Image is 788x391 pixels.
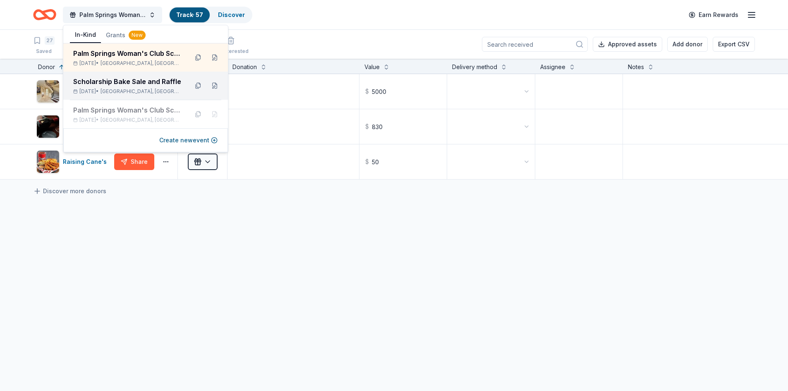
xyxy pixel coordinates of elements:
[213,48,249,55] div: Not interested
[129,31,146,40] div: New
[73,60,182,67] div: [DATE] •
[628,62,644,72] div: Notes
[73,77,182,86] div: Scholarship Bake Sale and Raffle
[63,7,162,23] button: Palm Springs Woman's Club Scholarship Event
[37,80,59,103] img: Image for Bradford Portraits
[452,62,497,72] div: Delivery method
[667,37,708,52] button: Add donor
[593,37,662,52] button: Approved assets
[713,37,755,52] button: Export CSV
[73,117,182,123] div: [DATE] •
[37,151,59,173] img: Image for Raising Cane's
[37,115,59,138] img: Image for PRP Wine International
[218,11,245,18] a: Discover
[101,60,182,67] span: [GEOGRAPHIC_DATA], [GEOGRAPHIC_DATA]
[79,10,146,20] span: Palm Springs Woman's Club Scholarship Event
[540,62,565,72] div: Assignee
[33,48,55,55] div: Saved
[36,80,111,103] button: Image for Bradford PortraitsBradford Portraits
[159,135,218,145] button: Create newevent
[213,33,249,59] button: Not interested
[114,154,154,170] button: Share
[70,27,101,43] button: In-Kind
[101,117,182,123] span: [GEOGRAPHIC_DATA], [GEOGRAPHIC_DATA]
[101,88,182,95] span: [GEOGRAPHIC_DATA], [GEOGRAPHIC_DATA]
[101,28,151,43] button: Grants
[364,62,380,72] div: Value
[63,157,110,167] div: Raising Cane's
[684,7,743,22] a: Earn Rewards
[73,88,182,95] div: [DATE] •
[169,7,252,23] button: Track· 57Discover
[36,115,111,138] button: Image for PRP Wine InternationalPRP Wine International
[232,62,257,72] div: Donation
[38,62,55,72] div: Donor
[45,36,55,45] div: 27
[482,37,588,52] input: Search received
[176,11,203,18] a: Track· 57
[33,186,106,196] a: Discover more donors
[73,48,182,58] div: Palm Springs Woman's Club Scholarship Event
[36,150,111,173] button: Image for Raising Cane's Raising Cane's
[33,5,56,24] a: Home
[33,33,55,59] button: 27Saved
[73,105,182,115] div: Palm Springs Woman's Club Scholarship Event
